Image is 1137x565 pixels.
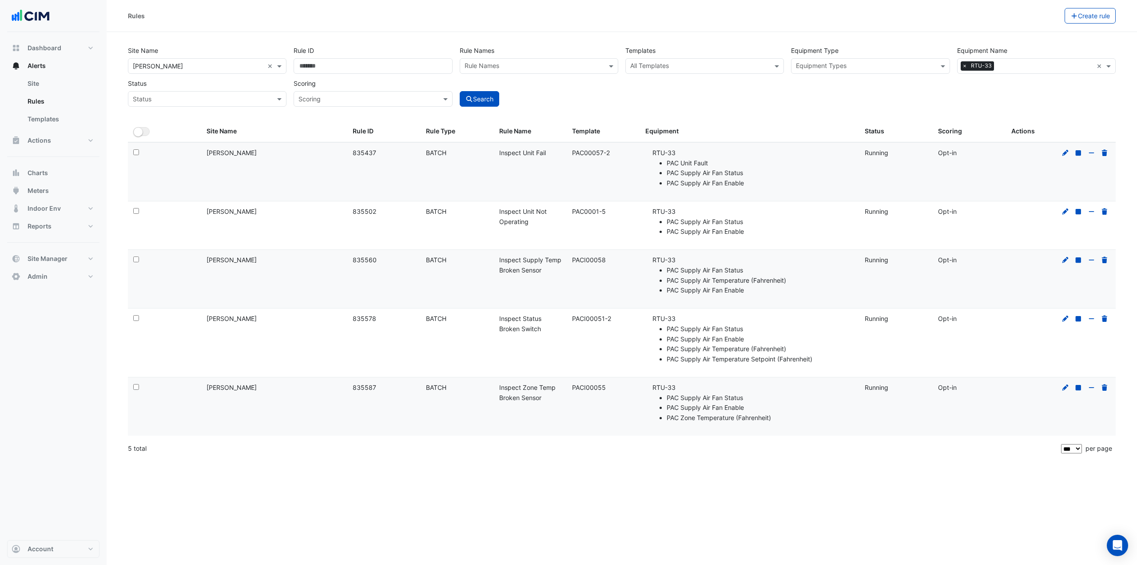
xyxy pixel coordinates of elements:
[1088,315,1096,322] a: Opt-out
[865,383,927,393] div: Running
[652,314,854,365] li: RTU-33
[667,344,854,354] li: PAC Supply Air Temperature (Fahrenheit)
[1101,256,1109,264] a: Delete Rule
[969,61,994,70] span: RTU-33
[11,7,51,25] img: Company Logo
[12,204,20,213] app-icon: Indoor Env
[128,11,145,20] div: Rules
[28,272,48,281] span: Admin
[28,168,48,177] span: Charts
[426,148,489,158] div: BATCH
[1061,315,1069,322] a: Edit Rule
[7,164,99,182] button: Charts
[20,75,99,92] a: Site
[12,61,20,70] app-icon: Alerts
[7,132,99,149] button: Actions
[629,61,669,72] div: All Templates
[1061,208,1069,215] a: Edit Rule
[572,383,635,393] div: PACI00055
[667,334,854,345] li: PAC Supply Air Fan Enable
[7,268,99,285] button: Admin
[353,126,415,136] div: Rule ID
[1074,256,1082,264] a: Stop Rule
[791,43,839,58] label: Equipment Type
[865,207,927,217] div: Running
[12,222,20,231] app-icon: Reports
[667,354,854,365] li: PAC Supply Air Temperature Setpoint (Fahrenheit)
[795,61,847,72] div: Equipment Types
[667,285,854,296] li: PAC Supply Air Fan Enable
[652,255,854,296] li: RTU-33
[572,255,635,265] div: PACI00058
[938,314,1001,324] div: Opt-in
[1074,208,1082,215] a: Stop Rule
[865,314,927,324] div: Running
[426,314,489,324] div: BATCH
[28,545,53,553] span: Account
[1074,149,1082,156] a: Stop Rule
[7,39,99,57] button: Dashboard
[12,186,20,195] app-icon: Meters
[1101,384,1109,391] a: Delete Rule
[353,314,415,324] div: 835578
[7,182,99,200] button: Meters
[28,204,61,213] span: Indoor Env
[938,255,1001,265] div: Opt-in
[572,148,635,158] div: PAC00057-2
[426,126,489,136] div: Rule Type
[207,148,342,158] div: [PERSON_NAME]
[499,207,562,227] div: Inspect Unit Not Operating
[938,383,1001,393] div: Opt-in
[20,92,99,110] a: Rules
[28,186,49,195] span: Meters
[938,126,1001,136] div: Scoring
[12,272,20,281] app-icon: Admin
[12,136,20,145] app-icon: Actions
[12,168,20,177] app-icon: Charts
[426,255,489,265] div: BATCH
[865,126,927,136] div: Status
[499,126,562,136] div: Rule Name
[499,255,562,276] div: Inspect Supply Temp Broken Sensor
[667,178,854,188] li: PAC Supply Air Fan Enable
[1088,384,1096,391] a: Opt-out
[1097,61,1104,71] span: Clear
[1065,8,1116,24] button: Create rule
[1074,315,1082,322] a: Stop Rule
[207,255,342,265] div: [PERSON_NAME]
[1107,535,1128,556] div: Open Intercom Messenger
[207,314,342,324] div: [PERSON_NAME]
[7,540,99,558] button: Account
[645,126,854,136] div: Equipment
[207,126,342,136] div: Site Name
[938,207,1001,217] div: Opt-in
[28,222,52,231] span: Reports
[572,126,635,136] div: Template
[12,44,20,52] app-icon: Dashboard
[652,383,854,423] li: RTU-33
[1061,149,1069,156] a: Edit Rule
[7,250,99,268] button: Site Manager
[652,207,854,237] li: RTU-33
[1101,208,1109,215] a: Delete Rule
[499,383,562,403] div: Inspect Zone Temp Broken Sensor
[1088,256,1096,264] a: Opt-out
[1088,149,1096,156] a: Opt-out
[667,227,854,237] li: PAC Supply Air Fan Enable
[20,110,99,128] a: Templates
[1061,384,1069,391] a: Edit Rule
[28,254,68,263] span: Site Manager
[865,255,927,265] div: Running
[957,43,1007,58] label: Equipment Name
[938,148,1001,158] div: Opt-in
[133,127,150,135] ui-switch: Toggle Select All
[572,314,635,324] div: PACI00051-2
[426,383,489,393] div: BATCH
[7,57,99,75] button: Alerts
[652,148,854,188] li: RTU-33
[499,148,562,158] div: Inspect Unit Fail
[667,413,854,423] li: PAC Zone Temperature (Fahrenheit)
[667,393,854,403] li: PAC Supply Air Fan Status
[207,383,342,393] div: [PERSON_NAME]
[353,207,415,217] div: 835502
